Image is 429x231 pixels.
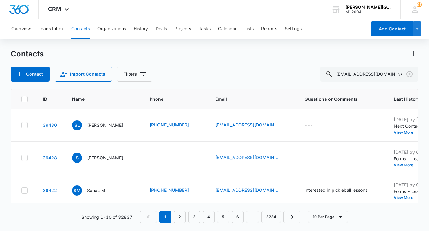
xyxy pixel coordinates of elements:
a: Navigate to contact details page for Sanaz M [43,188,57,193]
span: 91 [417,2,422,7]
a: [EMAIL_ADDRESS][DOMAIN_NAME] [215,154,278,161]
input: Search Contacts [320,67,418,82]
button: History [134,19,148,39]
div: --- [150,154,158,162]
a: [EMAIL_ADDRESS][DOMAIN_NAME] [215,187,278,193]
button: Clear [404,69,415,79]
button: Actions [408,49,418,59]
a: Page 6 [232,211,244,223]
p: [PERSON_NAME] [87,154,123,161]
div: Name - Shawn - Select to Edit Field [72,153,135,163]
div: Questions or Comments - - Select to Edit Field [305,121,324,129]
button: 10 Per Page [308,211,348,223]
button: Import Contacts [55,67,112,82]
div: --- [305,154,313,162]
button: Settings [285,19,302,39]
div: Phone - (408) 234-3317 - Select to Edit Field [150,121,200,129]
button: View More [394,196,418,200]
div: --- [305,121,313,129]
button: Deals [156,19,167,39]
button: Overview [11,19,31,39]
a: [EMAIL_ADDRESS][DOMAIN_NAME] [215,121,278,128]
a: Navigate to contact details page for Shawn [43,155,57,160]
button: Leads Inbox [38,19,64,39]
p: Sanaz M [87,187,105,194]
a: [PHONE_NUMBER] [150,187,189,193]
span: Email [215,96,280,102]
p: [PERSON_NAME] [87,122,123,128]
button: Organizations [97,19,126,39]
div: Email - masourian@gmail.com - Select to Edit Field [215,187,289,194]
button: Add Contact [11,67,50,82]
button: Lists [244,19,254,39]
button: Reports [261,19,277,39]
span: S [72,153,82,163]
div: Interested in pickleball lessons [305,187,367,193]
button: Projects [174,19,191,39]
span: CRM [48,6,61,12]
button: Contacts [71,19,90,39]
button: Calendar [218,19,237,39]
button: Filters [117,67,152,82]
a: Page 2 [174,211,186,223]
div: account name [345,5,391,10]
div: account id [345,10,391,14]
a: Next Page [283,211,300,223]
a: Navigate to contact details page for Shane Lee [43,122,57,128]
span: Name [72,96,125,102]
div: Questions or Comments - Interested in pickleball lessons - Select to Edit Field [305,187,379,194]
h1: Contacts [11,49,44,59]
span: Phone [150,96,191,102]
p: Showing 1-10 of 32837 [81,214,132,220]
span: ID [43,96,48,102]
button: Tasks [199,19,211,39]
div: Name - Shane Lee - Select to Edit Field [72,120,135,130]
button: View More [394,131,418,134]
div: Questions or Comments - - Select to Edit Field [305,154,324,162]
div: Phone - (425) 698-8818 - Select to Edit Field [150,187,200,194]
div: Phone - - Select to Edit Field [150,154,169,162]
div: Email - joskang@gmail.com - Select to Edit Field [215,121,289,129]
nav: Pagination [140,211,300,223]
a: Page 3284 [261,211,281,223]
button: Add Contact [371,21,413,36]
div: Email - shawn2000@outlook.com - Select to Edit Field [215,154,289,162]
a: Page 5 [217,211,229,223]
span: SL [72,120,82,130]
span: Questions or Comments [305,96,379,102]
div: Name - Sanaz M - Select to Edit Field [72,185,117,196]
a: [PHONE_NUMBER] [150,121,189,128]
button: View More [394,163,418,167]
em: 1 [159,211,171,223]
div: notifications count [417,2,422,7]
a: Page 3 [188,211,200,223]
a: Page 4 [203,211,215,223]
span: SM [72,185,82,196]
